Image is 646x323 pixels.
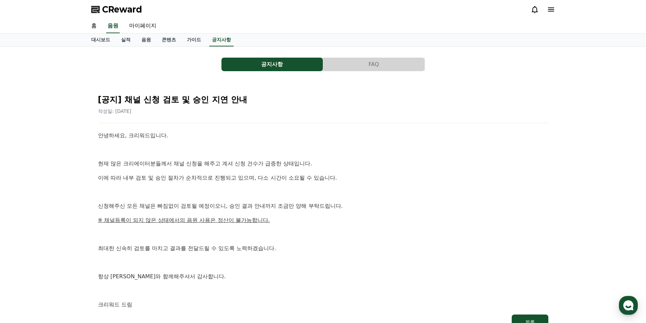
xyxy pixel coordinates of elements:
a: 홈 [86,19,102,33]
p: 이에 따라 내부 검토 및 승인 절차가 순차적으로 진행되고 있으며, 다소 시간이 소요될 수 있습니다. [98,174,548,182]
a: 음원 [136,34,156,46]
a: 대시보드 [86,34,116,46]
a: 콘텐츠 [156,34,181,46]
p: 현재 많은 크리에이터분들께서 채널 신청을 해주고 계셔 신청 건수가 급증한 상태입니다. [98,159,548,168]
p: 크리워드 드림 [98,300,548,309]
button: 공지사항 [221,58,323,71]
a: FAQ [323,58,425,71]
p: 항상 [PERSON_NAME]와 함께해주셔서 감사합니다. [98,272,548,281]
h2: [공지] 채널 신청 검토 및 승인 지연 안내 [98,94,548,105]
p: 신청해주신 모든 채널은 빠짐없이 검토될 예정이오니, 승인 결과 안내까지 조금만 양해 부탁드립니다. [98,202,548,210]
a: 가이드 [181,34,207,46]
a: 음원 [106,19,120,33]
span: 작성일: [DATE] [98,108,132,114]
span: CReward [102,4,142,15]
a: 공지사항 [209,34,234,46]
p: 안녕하세요, 크리워드입니다. [98,131,548,140]
a: 마이페이지 [124,19,162,33]
a: 실적 [116,34,136,46]
a: CReward [91,4,142,15]
button: FAQ [323,58,425,71]
p: 최대한 신속히 검토를 마치고 결과를 전달드릴 수 있도록 노력하겠습니다. [98,244,548,253]
u: ※ 채널등록이 되지 않은 상태에서의 음원 사용은 정산이 불가능합니다. [98,217,270,223]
